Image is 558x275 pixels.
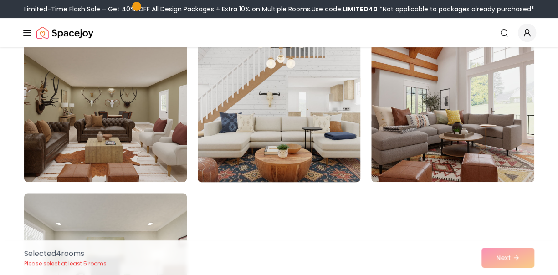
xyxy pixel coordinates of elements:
[22,18,536,47] nav: Global
[343,5,378,14] b: LIMITED40
[24,248,107,259] p: Selected 4 room s
[24,36,187,182] img: Room room-97
[371,36,534,182] img: Room room-99
[36,24,93,42] img: Spacejoy Logo
[194,33,364,186] img: Room room-98
[36,24,93,42] a: Spacejoy
[24,260,107,267] p: Please select at least 5 rooms
[378,5,534,14] span: *Not applicable to packages already purchased*
[312,5,378,14] span: Use code:
[24,5,534,14] div: Limited-Time Flash Sale – Get 40% OFF All Design Packages + Extra 10% on Multiple Rooms.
